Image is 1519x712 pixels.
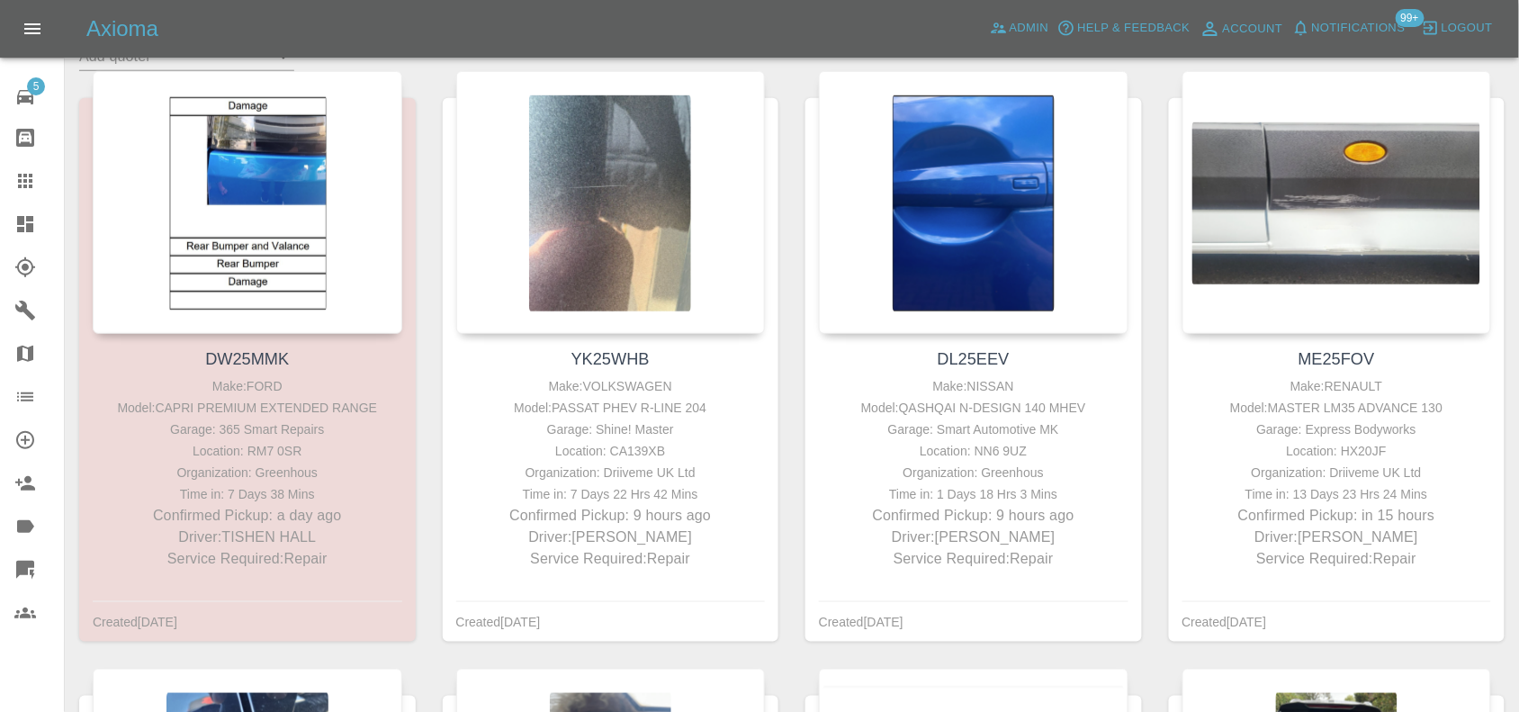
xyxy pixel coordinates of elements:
[1195,14,1288,43] a: Account
[823,527,1124,548] p: Driver: [PERSON_NAME]
[27,77,45,95] span: 5
[1187,527,1488,548] p: Driver: [PERSON_NAME]
[97,440,398,462] div: Location: RM7 0SR
[1187,483,1488,505] div: Time in: 13 Days 23 Hrs 24 Mins
[461,462,761,483] div: Organization: Driiveme UK Ltd
[1312,18,1406,39] span: Notifications
[1187,548,1488,570] p: Service Required: Repair
[97,397,398,419] div: Model: CAPRI PREMIUM EXTENDED RANGE
[461,483,761,505] div: Time in: 7 Days 22 Hrs 42 Mins
[823,397,1124,419] div: Model: QASHQAI N-DESIGN 140 MHEV
[571,350,650,368] a: YK25WHB
[1187,397,1488,419] div: Model: MASTER LM35 ADVANCE 130
[823,505,1124,527] p: Confirmed Pickup: 9 hours ago
[1187,505,1488,527] p: Confirmed Pickup: in 15 hours
[97,527,398,548] p: Driver: TISHEN HALL
[461,505,761,527] p: Confirmed Pickup: 9 hours ago
[823,462,1124,483] div: Organization: Greenhous
[819,611,903,633] div: Created [DATE]
[1182,611,1267,633] div: Created [DATE]
[461,375,761,397] div: Make: VOLKSWAGEN
[1299,350,1375,368] a: ME25FOV
[823,440,1124,462] div: Location: NN6 9UZ
[97,462,398,483] div: Organization: Greenhous
[985,14,1054,42] a: Admin
[1010,18,1049,39] span: Admin
[1288,14,1410,42] button: Notifications
[1223,19,1283,40] span: Account
[938,350,1010,368] a: DL25EEV
[93,611,177,633] div: Created [DATE]
[461,440,761,462] div: Location: CA139XB
[823,548,1124,570] p: Service Required: Repair
[461,548,761,570] p: Service Required: Repair
[823,375,1124,397] div: Make: NISSAN
[1187,440,1488,462] div: Location: HX20JF
[1442,18,1493,39] span: Logout
[1187,462,1488,483] div: Organization: Driiveme UK Ltd
[461,397,761,419] div: Model: PASSAT PHEV R-LINE 204
[97,548,398,570] p: Service Required: Repair
[11,7,54,50] button: Open drawer
[823,483,1124,505] div: Time in: 1 Days 18 Hrs 3 Mins
[456,611,541,633] div: Created [DATE]
[823,419,1124,440] div: Garage: Smart Automotive MK
[1417,14,1497,42] button: Logout
[97,483,398,505] div: Time in: 7 Days 38 Mins
[1187,419,1488,440] div: Garage: Express Bodyworks
[1396,9,1425,27] span: 99+
[461,419,761,440] div: Garage: Shine! Master
[1053,14,1194,42] button: Help & Feedback
[1187,375,1488,397] div: Make: RENAULT
[461,527,761,548] p: Driver: [PERSON_NAME]
[1077,18,1190,39] span: Help & Feedback
[86,14,158,43] h5: Axioma
[97,375,398,397] div: Make: FORD
[97,419,398,440] div: Garage: 365 Smart Repairs
[205,350,289,368] a: DW25MMK
[97,505,398,527] p: Confirmed Pickup: a day ago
